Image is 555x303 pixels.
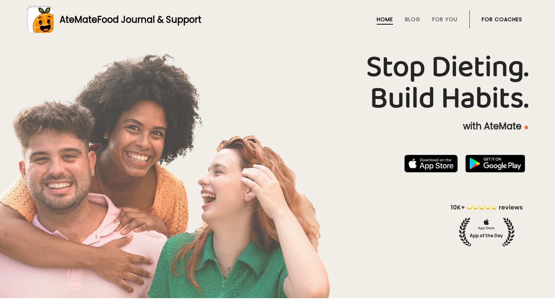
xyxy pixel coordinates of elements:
[404,155,458,173] img: badge-download-apple.svg
[377,16,393,22] a: Home
[54,13,201,26] div: AteMate
[445,203,528,246] img: home-hero-appoftheday.png
[432,16,457,22] a: For You
[27,120,528,132] p: with AteMate
[405,16,420,22] a: Blog
[97,13,201,26] span: Food Journal & Support
[27,6,528,33] a: AteMateFood Journal & Support
[465,155,525,173] img: badge-download-google.png
[482,16,522,22] a: For Coaches
[27,52,528,114] h1: Stop Dieting. Build Habits.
